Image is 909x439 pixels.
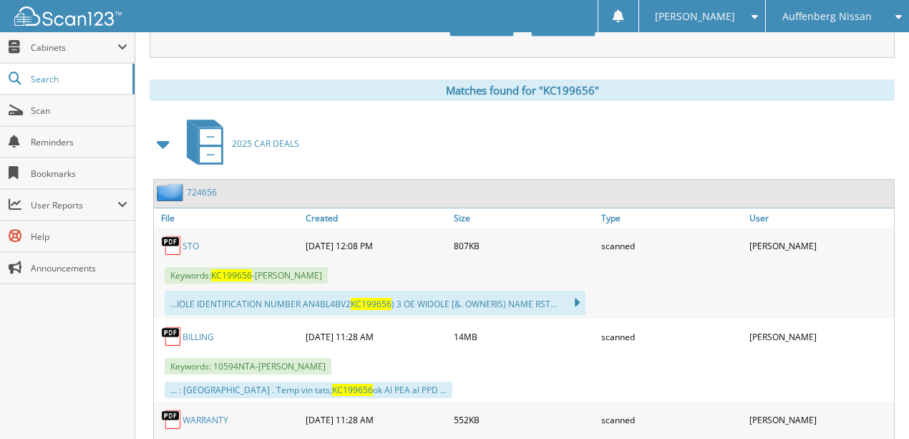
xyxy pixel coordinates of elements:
div: 807KB [450,231,598,260]
iframe: Chat Widget [837,370,909,439]
div: [DATE] 11:28 AM [302,322,450,351]
div: [DATE] 12:08 PM [302,231,450,260]
div: ...IOLE IDENTIFICATION NUMBER AN4BL4BV2 ) 3 OE WIDOLE [&. OWNERIS) NAME RST... [165,291,585,315]
div: [PERSON_NAME] [746,405,894,434]
span: Auffenberg Nissan [782,12,872,21]
div: ... : [GEOGRAPHIC_DATA] . Temp vin tats; ok Al PEA al PPD ... [165,382,452,398]
span: KC199656 [211,269,252,281]
span: KC199656 [332,384,373,396]
span: Help [31,231,127,243]
div: scanned [598,405,746,434]
a: 724656 [187,186,217,198]
div: Matches found for "KC199656" [150,79,895,101]
span: 2025 CAR DEALS [232,138,299,150]
span: Announcements [31,262,127,274]
div: 552KB [450,405,598,434]
a: STO [183,240,199,252]
a: Created [302,208,450,228]
span: KC199656 [351,298,392,310]
div: 14MB [450,322,598,351]
span: User Reports [31,199,117,211]
div: [DATE] 11:28 AM [302,405,450,434]
span: Bookmarks [31,168,127,180]
img: scan123-logo-white.svg [14,6,122,26]
img: folder2.png [157,183,187,201]
div: scanned [598,322,746,351]
a: Type [598,208,746,228]
span: Cabinets [31,42,117,54]
span: Keywords: -[PERSON_NAME] [165,267,328,284]
a: Size [450,208,598,228]
a: File [154,208,302,228]
div: [PERSON_NAME] [746,322,894,351]
span: Scan [31,105,127,117]
a: BILLING [183,331,214,343]
div: scanned [598,231,746,260]
img: PDF.png [161,235,183,256]
a: 2025 CAR DEALS [178,115,299,172]
a: WARRANTY [183,414,228,426]
span: Reminders [31,136,127,148]
div: [PERSON_NAME] [746,231,894,260]
img: PDF.png [161,326,183,347]
span: Keywords: 10594NTA-[PERSON_NAME] [165,358,331,375]
img: PDF.png [161,409,183,430]
span: Search [31,73,125,85]
span: [PERSON_NAME] [655,12,735,21]
a: User [746,208,894,228]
